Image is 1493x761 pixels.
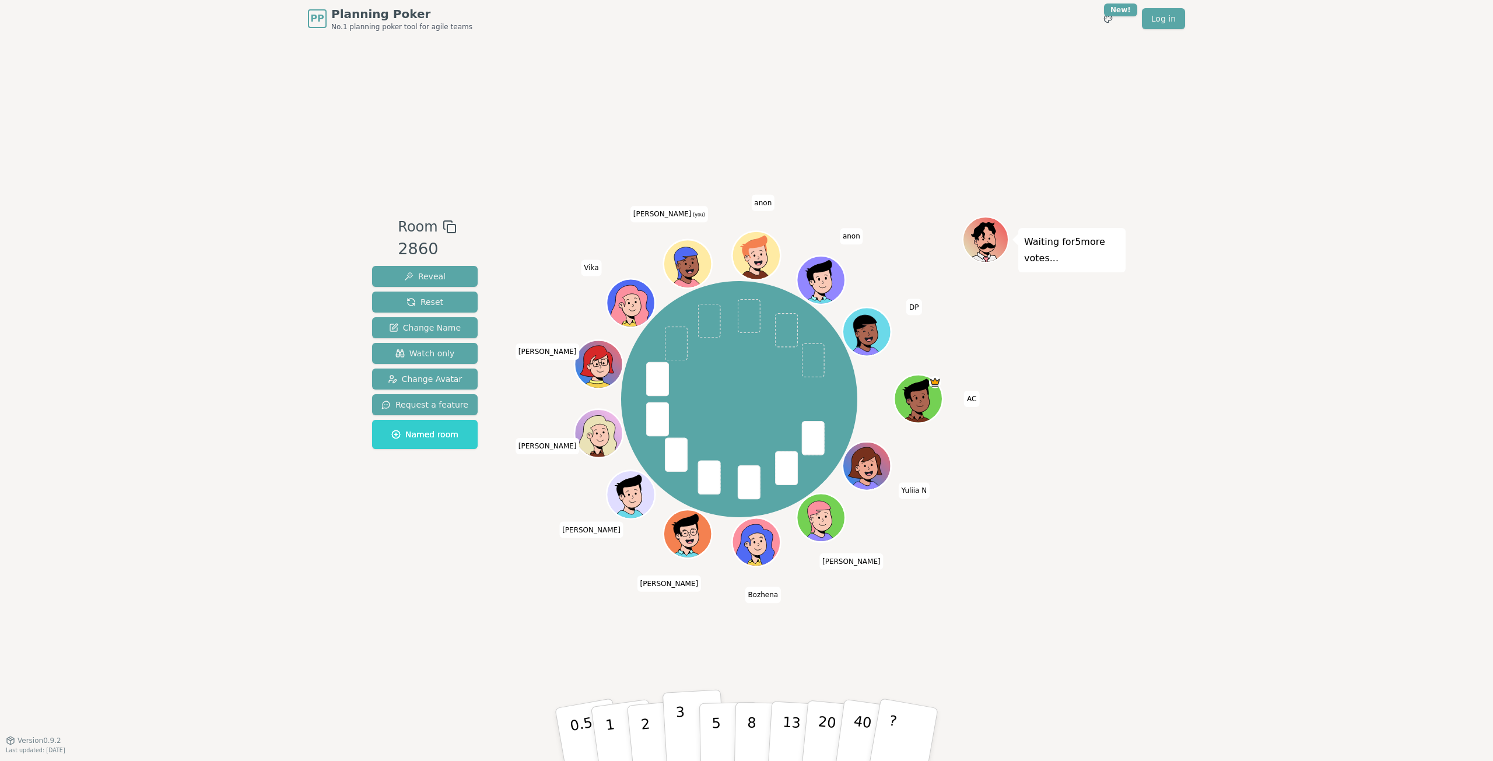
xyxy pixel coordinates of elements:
[964,391,979,407] span: Click to change your name
[395,348,455,359] span: Watch only
[406,296,443,308] span: Reset
[391,429,458,440] span: Named room
[381,399,468,411] span: Request a feature
[840,229,863,245] span: Click to change your name
[516,439,580,455] span: Click to change your name
[637,576,702,592] span: Click to change your name
[372,266,478,287] button: Reveal
[372,369,478,390] button: Change Avatar
[1098,8,1119,29] button: New!
[691,213,705,218] span: (you)
[372,343,478,364] button: Watch only
[398,237,456,261] div: 2860
[6,736,61,745] button: Version0.9.2
[331,6,472,22] span: Planning Poker
[389,322,461,334] span: Change Name
[581,260,601,276] span: Click to change your name
[559,522,623,538] span: Click to change your name
[898,483,930,499] span: Click to change your name
[1142,8,1185,29] a: Log in
[388,373,462,385] span: Change Avatar
[665,241,711,287] button: Click to change your avatar
[1024,234,1120,266] p: Waiting for 5 more votes...
[6,747,65,753] span: Last updated: [DATE]
[372,394,478,415] button: Request a feature
[929,376,941,388] span: AC is the host
[1104,3,1137,16] div: New!
[331,22,472,31] span: No.1 planning poker tool for agile teams
[398,216,437,237] span: Room
[751,195,774,211] span: Click to change your name
[516,343,580,360] span: Click to change your name
[372,292,478,313] button: Reset
[310,12,324,26] span: PP
[308,6,472,31] a: PPPlanning PokerNo.1 planning poker tool for agile teams
[372,317,478,338] button: Change Name
[372,420,478,449] button: Named room
[819,553,884,570] span: Click to change your name
[630,206,708,223] span: Click to change your name
[906,299,921,315] span: Click to change your name
[745,587,781,604] span: Click to change your name
[404,271,446,282] span: Reveal
[17,736,61,745] span: Version 0.9.2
